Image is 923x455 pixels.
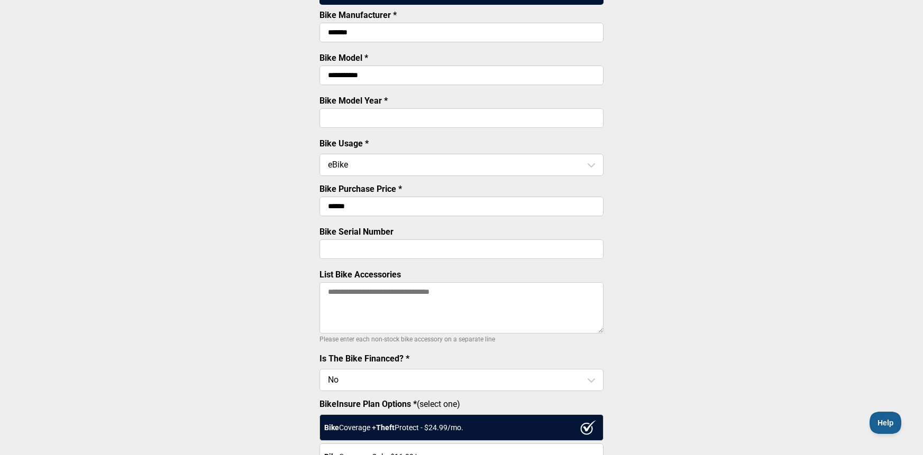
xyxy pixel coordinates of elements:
[319,354,409,364] label: Is The Bike Financed? *
[319,53,368,63] label: Bike Model *
[319,414,604,441] div: Coverage + Protect - $ 24.99 /mo.
[580,420,596,435] img: ux1sgP1Haf775SAghJI38DyDlYP+32lKFAAAAAElFTkSuQmCC
[870,412,902,434] iframe: Toggle Customer Support
[319,96,388,106] label: Bike Model Year *
[319,10,397,20] label: Bike Manufacturer *
[319,227,394,237] label: Bike Serial Number
[319,270,401,280] label: List Bike Accessories
[319,399,604,409] label: (select one)
[319,399,417,409] strong: BikeInsure Plan Options *
[319,138,369,148] label: Bike Usage *
[319,184,402,194] label: Bike Purchase Price *
[324,423,339,432] strong: Bike
[319,333,604,346] p: Please enter each non-stock bike accessory on a separate line
[376,423,395,432] strong: Theft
